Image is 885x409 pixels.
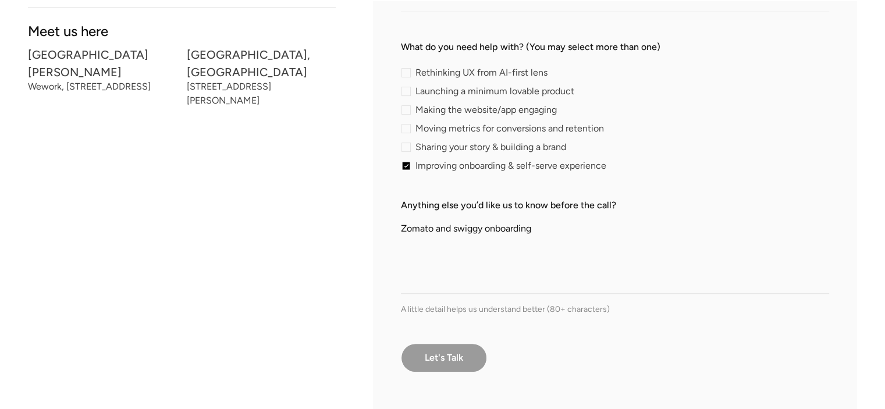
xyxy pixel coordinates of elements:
img: website_grey.svg [19,30,28,40]
div: Wework, [STREET_ADDRESS] [28,83,177,90]
div: [GEOGRAPHIC_DATA], [GEOGRAPHIC_DATA] [187,51,336,76]
div: [GEOGRAPHIC_DATA][PERSON_NAME] [28,51,177,76]
div: A little detail helps us understand better (80+ characters) [401,303,829,315]
div: Meet us here [28,26,336,36]
div: [STREET_ADDRESS][PERSON_NAME] [187,83,336,104]
img: logo_orange.svg [19,19,28,28]
div: Keywords by Traffic [130,69,192,76]
span: Improving onboarding & self-serve experience [415,162,606,169]
div: Domain Overview [47,69,104,76]
div: v 4.0.25 [33,19,57,28]
span: Launching a minimum lovable product [415,88,574,95]
label: Anything else you’d like us to know before the call? [401,198,829,212]
div: Domain: [DOMAIN_NAME] [30,30,128,40]
span: Making the website/app engaging [415,106,557,113]
label: What do you need help with? (You may select more than one) [401,40,829,54]
span: Sharing your story & building a brand [415,144,566,151]
img: tab_domain_overview_orange.svg [34,67,43,77]
span: Moving metrics for conversions and retention [415,125,604,132]
input: Let's Talk [401,343,487,372]
img: tab_keywords_by_traffic_grey.svg [118,67,127,77]
span: Rethinking UX from AI-first lens [415,69,548,76]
